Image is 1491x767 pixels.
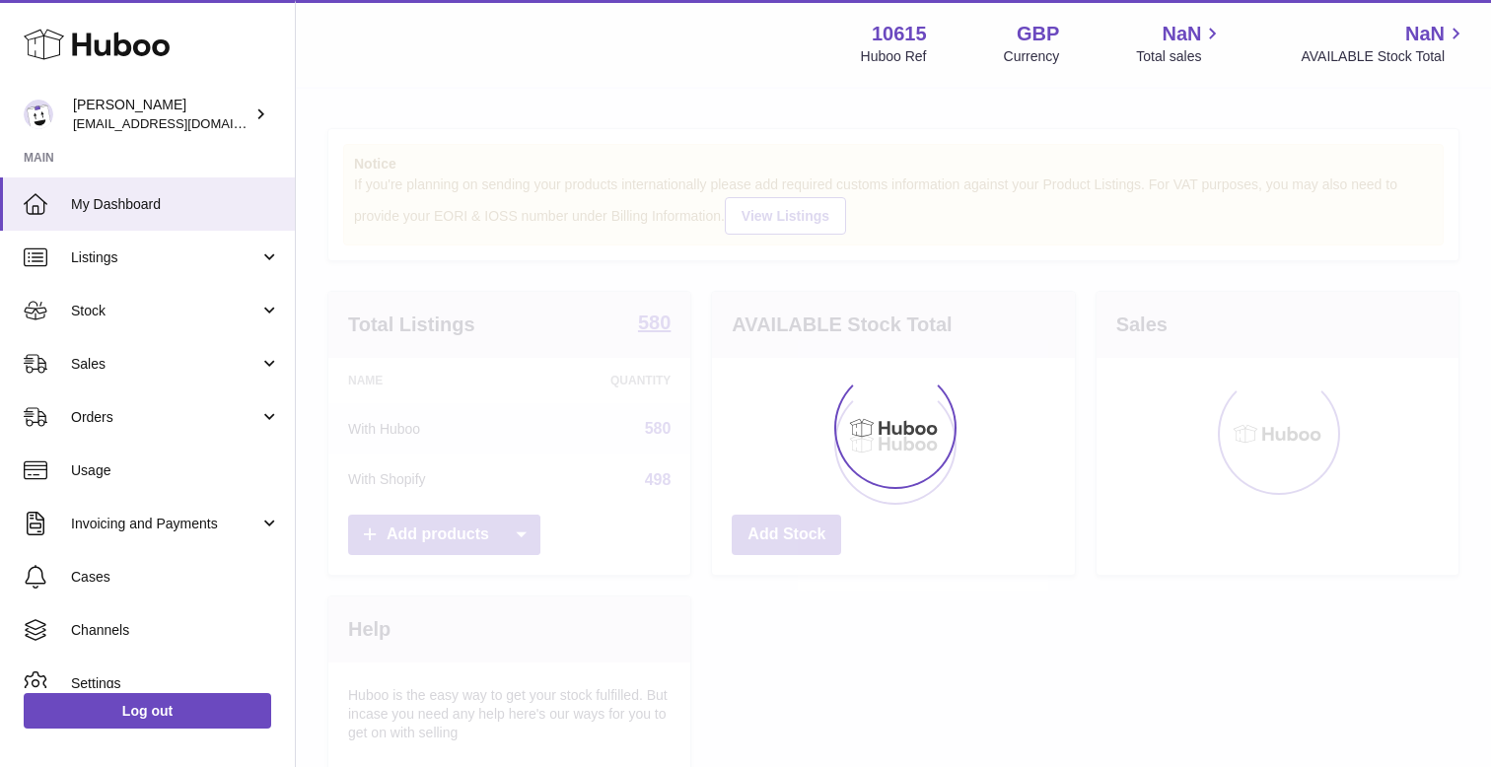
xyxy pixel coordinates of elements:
[1301,47,1467,66] span: AVAILABLE Stock Total
[73,115,290,131] span: [EMAIL_ADDRESS][DOMAIN_NAME]
[24,693,271,729] a: Log out
[71,621,280,640] span: Channels
[71,302,259,320] span: Stock
[872,21,927,47] strong: 10615
[71,461,280,480] span: Usage
[1405,21,1445,47] span: NaN
[1004,47,1060,66] div: Currency
[71,195,280,214] span: My Dashboard
[73,96,250,133] div: [PERSON_NAME]
[24,100,53,129] img: internalAdmin-10615@internal.huboo.com
[71,355,259,374] span: Sales
[1136,47,1224,66] span: Total sales
[71,568,280,587] span: Cases
[1017,21,1059,47] strong: GBP
[861,47,927,66] div: Huboo Ref
[71,248,259,267] span: Listings
[71,408,259,427] span: Orders
[1136,21,1224,66] a: NaN Total sales
[71,515,259,533] span: Invoicing and Payments
[1301,21,1467,66] a: NaN AVAILABLE Stock Total
[1162,21,1201,47] span: NaN
[71,674,280,693] span: Settings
